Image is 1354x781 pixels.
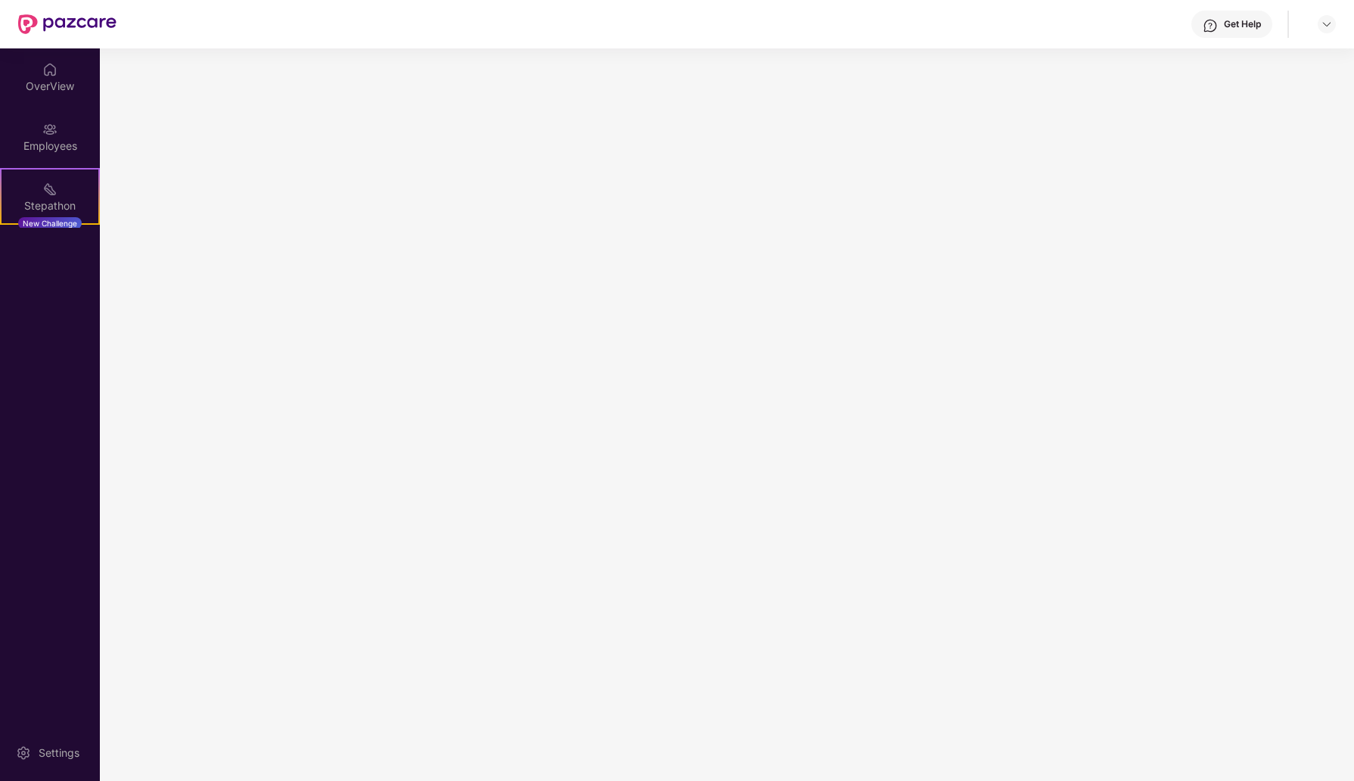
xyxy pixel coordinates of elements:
img: svg+xml;base64,PHN2ZyBpZD0iSGVscC0zMngzMiIgeG1sbnM9Imh0dHA6Ly93d3cudzMub3JnLzIwMDAvc3ZnIiB3aWR0aD... [1203,18,1218,33]
div: New Challenge [18,217,82,229]
img: svg+xml;base64,PHN2ZyBpZD0iRW1wbG95ZWVzIiB4bWxucz0iaHR0cDovL3d3dy53My5vcmcvMjAwMC9zdmciIHdpZHRoPS... [42,122,57,137]
div: Settings [34,745,84,761]
img: New Pazcare Logo [18,14,116,34]
img: svg+xml;base64,PHN2ZyBpZD0iSG9tZSIgeG1sbnM9Imh0dHA6Ly93d3cudzMub3JnLzIwMDAvc3ZnIiB3aWR0aD0iMjAiIG... [42,62,57,77]
img: svg+xml;base64,PHN2ZyB4bWxucz0iaHR0cDovL3d3dy53My5vcmcvMjAwMC9zdmciIHdpZHRoPSIyMSIgaGVpZ2h0PSIyMC... [42,182,57,197]
div: Stepathon [2,198,98,213]
div: Get Help [1224,18,1261,30]
img: svg+xml;base64,PHN2ZyBpZD0iRHJvcGRvd24tMzJ4MzIiIHhtbG5zPSJodHRwOi8vd3d3LnczLm9yZy8yMDAwL3N2ZyIgd2... [1321,18,1333,30]
img: svg+xml;base64,PHN2ZyBpZD0iU2V0dGluZy0yMHgyMCIgeG1sbnM9Imh0dHA6Ly93d3cudzMub3JnLzIwMDAvc3ZnIiB3aW... [16,745,31,761]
